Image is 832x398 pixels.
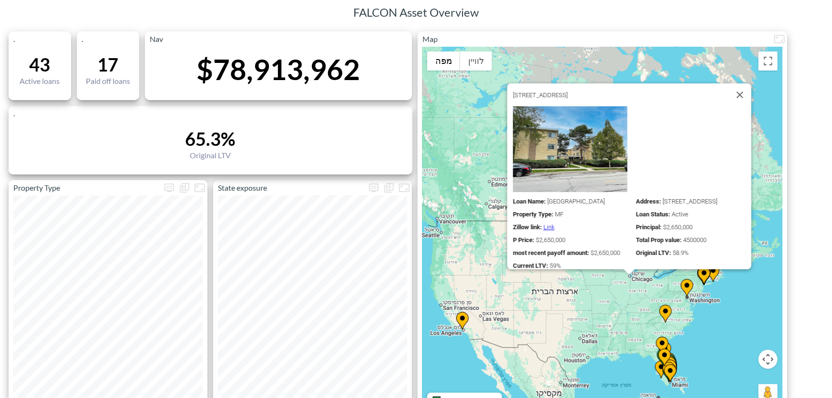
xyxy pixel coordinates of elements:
strong: P Price : [513,236,534,244]
div: Loan Name Greenleaf Ave [513,198,628,205]
div: P Price 2650000 [513,236,628,244]
strong: Address : [636,198,661,205]
button: הצגת מפת רחוב [427,51,460,71]
strong: Property Type : [513,211,554,218]
div: Address 1116 Greenleaf Ave, Wilmette, IL 60091 [636,198,751,205]
div: 65.3% [185,128,236,150]
p: Property Type [9,182,162,194]
strong: Zillow link : [513,224,542,231]
p: Nav [145,33,412,45]
span: [STREET_ADDRESS] [513,92,568,99]
strong: Total Prop value : [636,236,682,244]
button: Fullscreen [772,31,787,47]
p: . [9,108,412,119]
div: Principal 2650000 [636,224,751,231]
p: . [9,33,71,45]
div: Original LTV [185,151,236,160]
span: Display settings [162,180,177,195]
strong: Original LTV : [636,249,671,256]
strong: Loan Name : [513,198,546,205]
strong: Principal : [636,224,662,231]
div: Zillow link https://www.zillow.com/apartments/wilmette-il/1116-greenleaf-ave-g-h/9Hs29n/ [513,224,628,231]
button: more [162,180,177,195]
strong: Current LTV : [513,262,548,269]
div: 43 [20,53,60,75]
div: Paid off loans [86,76,130,85]
div: Active loans [20,76,60,85]
button: Fullscreen [397,180,412,195]
button: הצגת תמונות לוויין [460,51,492,71]
button: החלפה של מצב תצוגה למסך מלא [759,51,778,71]
div: Total Prop value 4500000 [636,236,751,244]
strong: most recent payoff amount : [513,249,589,256]
p: Map [418,33,772,45]
button: פקדי המצלמה של המפה [759,350,778,369]
strong: Loan Status : [636,211,670,218]
div: Loan Status Active [636,211,751,218]
div: Current LTV 0.5897 [513,262,675,269]
div: Property Type MF [513,211,628,218]
button: more [366,180,381,195]
h5: FALCON Asset Overview [353,5,479,20]
p: . [77,33,139,45]
span: Display settings [366,180,381,195]
div: 17 [86,53,130,75]
div: most recent payoff amount 2650000 [513,249,628,256]
div: Show chart as table [177,180,192,195]
p: State exposure [213,182,366,194]
button: Fullscreen [192,180,207,195]
div: Show chart as table [381,180,397,195]
div: $78,913,962 [197,52,360,86]
div: Original LTV 0.589 [636,249,751,256]
a: Link [544,224,555,231]
button: סגירה [729,83,751,106]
